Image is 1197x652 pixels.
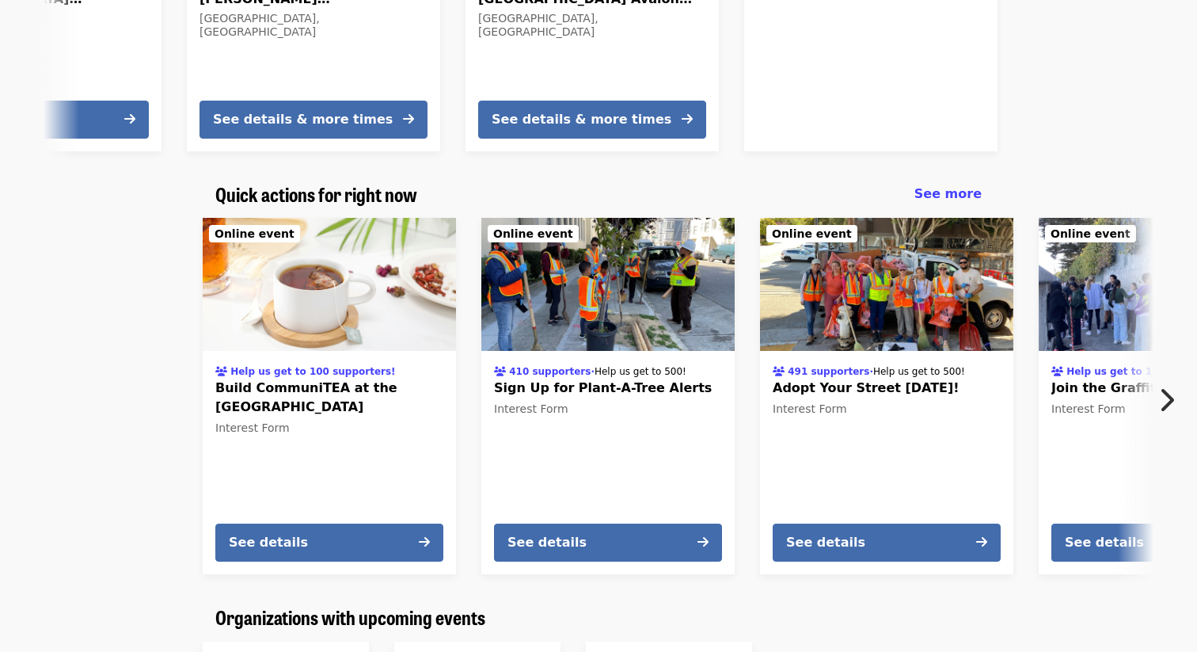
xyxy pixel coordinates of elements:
a: See more [914,185,982,204]
span: Online event [215,227,294,240]
span: 410 supporters [509,366,591,377]
span: 491 supporters [788,366,869,377]
i: users icon [215,366,227,377]
button: See details & more times [199,101,427,139]
button: Next item [1145,378,1197,422]
div: [GEOGRAPHIC_DATA], [GEOGRAPHIC_DATA] [199,12,427,39]
i: users icon [773,366,785,377]
span: Online event [772,227,852,240]
i: arrow-right icon [419,535,430,550]
div: See details [229,533,308,552]
span: Interest Form [215,421,290,434]
i: arrow-right icon [697,535,709,550]
img: Adopt Your Street Today! organized by SF Public Works [760,218,1013,351]
i: users icon [494,366,506,377]
a: See details for "Build CommuniTEA at the Street Tree Nursery" [203,218,456,574]
span: Quick actions for right now [215,180,417,208]
span: Interest Form [773,402,847,415]
span: Sign Up for Plant-A-Tree Alerts [494,379,722,398]
div: See details & more times [492,110,671,129]
button: See details [494,524,722,562]
i: arrow-right icon [124,112,135,127]
button: See details [215,524,443,562]
div: Quick actions for right now [203,183,994,206]
span: Help us get to 500! [873,366,965,377]
span: Organizations with upcoming events [215,603,485,631]
span: Interest Form [1051,402,1126,415]
div: · [773,361,965,379]
a: See details for "Adopt Your Street Today!" [760,218,1013,574]
span: Adopt Your Street [DATE]! [773,379,1001,398]
i: arrow-right icon [403,112,414,127]
img: Build CommuniTEA at the Street Tree Nursery organized by SF Public Works [203,218,456,351]
i: arrow-right icon [682,112,693,127]
div: See details & more times [213,110,393,129]
button: See details [773,524,1001,562]
i: users icon [1051,366,1063,377]
span: Help us get to 500! [595,366,686,377]
img: Sign Up for Plant-A-Tree Alerts organized by SF Public Works [481,218,735,351]
a: See details for "Sign Up for Plant-A-Tree Alerts" [481,218,735,574]
button: See details & more times [478,101,706,139]
div: · [494,361,686,379]
div: [GEOGRAPHIC_DATA], [GEOGRAPHIC_DATA] [478,12,706,39]
div: Organizations with upcoming events [203,606,994,629]
span: Online event [1051,227,1130,240]
span: Build CommuniTEA at the [GEOGRAPHIC_DATA] [215,379,443,417]
span: See more [914,186,982,201]
div: See details [786,533,865,552]
span: Help us get to 100 supporters! [230,366,395,377]
span: Online event [493,227,573,240]
a: Quick actions for right now [215,183,417,206]
i: arrow-right icon [976,535,987,550]
div: See details [507,533,587,552]
div: See details [1065,533,1144,552]
i: chevron-right icon [1158,385,1174,415]
span: Interest Form [494,402,568,415]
